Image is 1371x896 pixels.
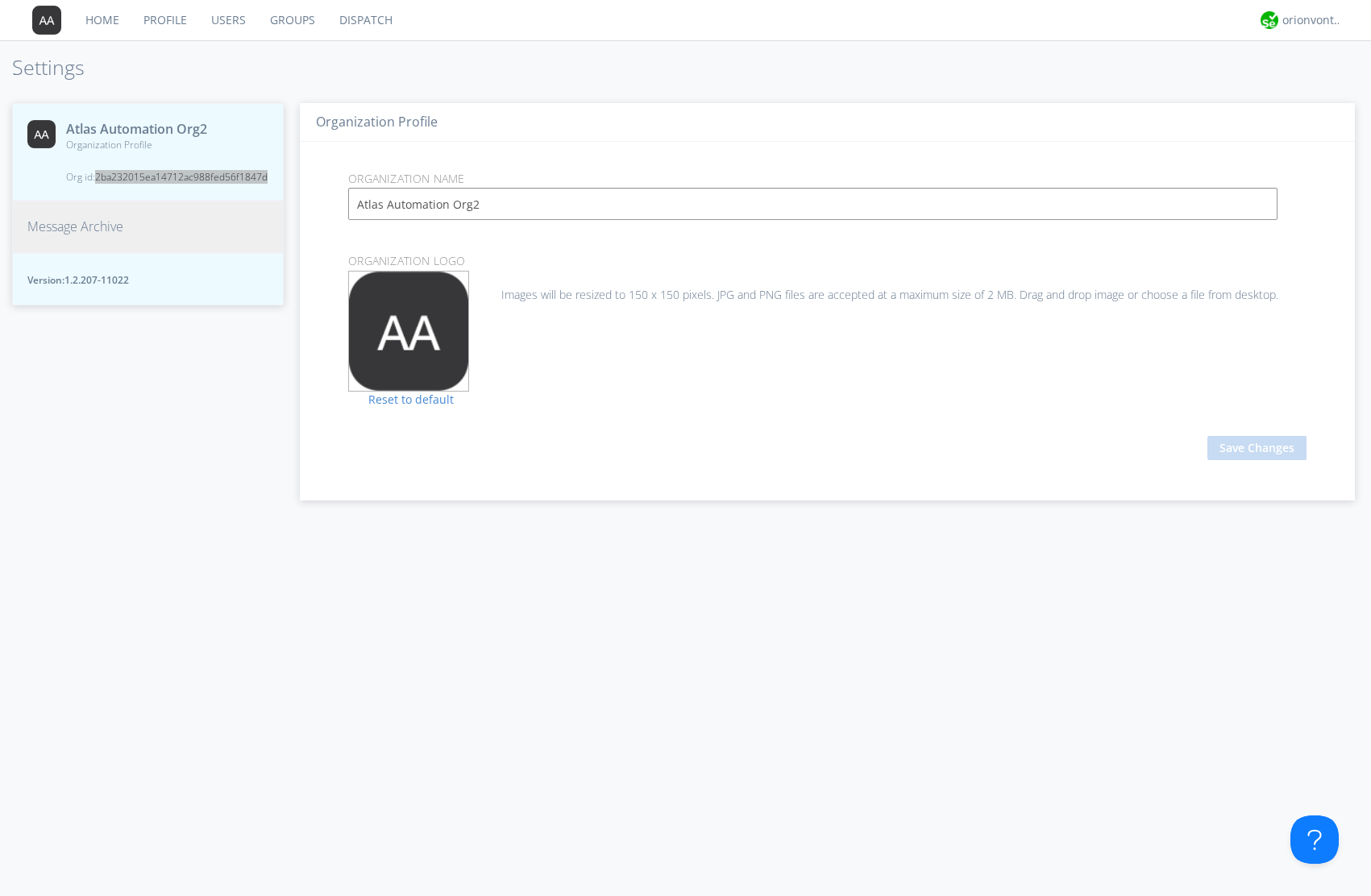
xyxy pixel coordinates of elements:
span: Organization Profile [66,138,268,151]
a: Reset to default [348,392,454,407]
div: orionvontas+atlas+automation+org2 [1282,12,1343,28]
button: Save Changes [1207,436,1307,460]
div: Images will be resized to 150 x 150 pixels. JPG and PNG files are accepted at a maximum size of 2... [348,271,1307,303]
iframe: Toggle Customer Support [1290,815,1339,864]
img: 29d36aed6fa347d5a1537e7736e6aa13 [1261,11,1278,29]
span: Org id: 2ba232015ea14712ac988fed56f1847d [66,170,268,184]
button: Message Archive [12,201,284,253]
h3: Organization Profile [316,115,1339,130]
p: Organization Name [336,170,1319,188]
img: 373638.png [32,6,61,35]
img: 373638.png [349,272,468,391]
p: Organization Logo [336,252,1319,270]
span: Message Archive [27,218,123,236]
span: Atlas Automation Org2 [66,120,268,139]
img: 373638.png [27,120,56,148]
button: Version:1.2.207-11022 [12,253,284,305]
span: Version: 1.2.207-11022 [27,273,268,287]
button: Atlas Automation Org2Organization ProfileOrg id:2ba232015ea14712ac988fed56f1847d [12,103,284,201]
input: Enter Organization Name [348,188,1278,220]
